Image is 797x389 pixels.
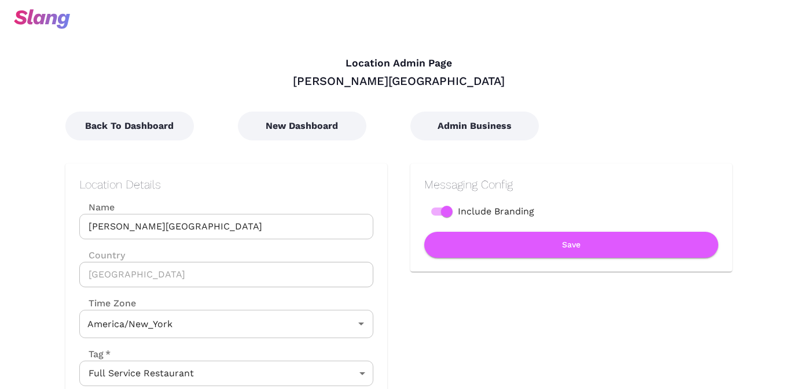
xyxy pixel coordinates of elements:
a: Back To Dashboard [65,120,194,131]
span: Include Branding [458,205,534,218]
a: Admin Business [410,120,539,131]
div: Full Service Restaurant [79,361,373,386]
img: svg+xml;base64,PHN2ZyB3aWR0aD0iOTciIGhlaWdodD0iMzQiIHZpZXdCb3g9IjAgMCA5NyAzNCIgZmlsbD0ibm9uZSIgeG... [14,9,70,29]
label: Time Zone [79,297,373,310]
h4: Location Admin Page [65,57,732,70]
a: New Dashboard [238,120,366,131]
label: Name [79,201,373,214]
h2: Messaging Config [424,177,718,191]
button: Back To Dashboard [65,112,194,140]
button: Save [424,232,718,258]
div: [PERSON_NAME][GEOGRAPHIC_DATA] [65,73,732,88]
button: New Dashboard [238,112,366,140]
label: Country [79,249,373,262]
h2: Location Details [79,177,373,191]
label: Tag [79,347,111,361]
button: Admin Business [410,112,539,140]
button: Open [353,316,369,332]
